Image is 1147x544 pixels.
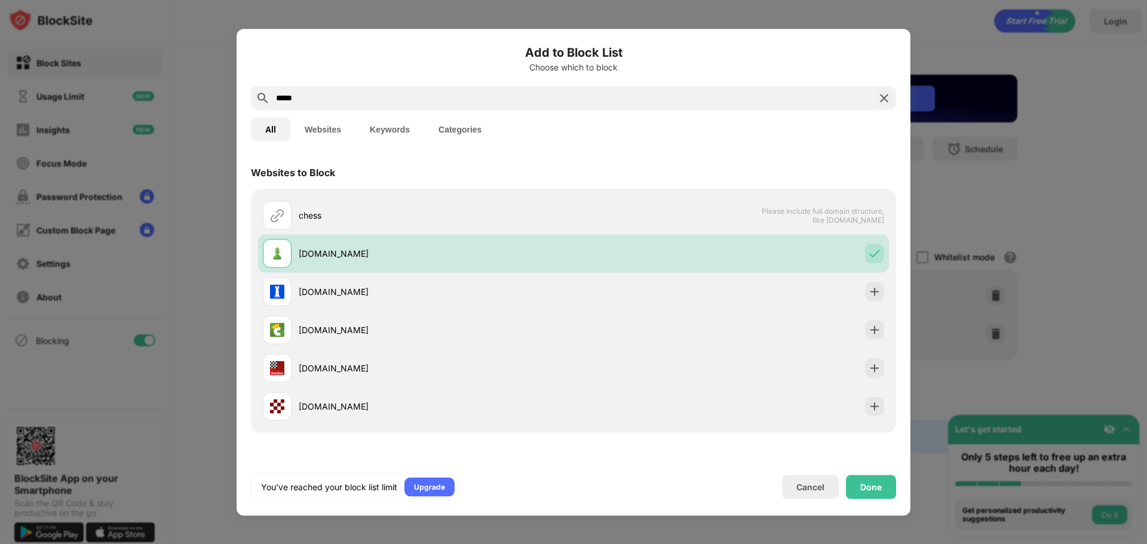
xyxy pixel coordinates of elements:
[299,362,573,374] div: [DOMAIN_NAME]
[299,209,573,222] div: chess
[355,117,424,141] button: Keywords
[256,91,270,105] img: search.svg
[251,43,896,61] h6: Add to Block List
[261,481,397,493] div: You’ve reached your block list limit
[299,400,573,413] div: [DOMAIN_NAME]
[877,91,891,105] img: search-close
[251,457,339,469] div: Keywords to Block
[761,206,884,224] span: Please include full domain structure, like [DOMAIN_NAME]
[270,208,284,222] img: url.svg
[796,482,824,492] div: Cancel
[251,117,290,141] button: All
[270,322,284,337] img: favicons
[299,285,573,298] div: [DOMAIN_NAME]
[270,284,284,299] img: favicons
[270,361,284,375] img: favicons
[251,62,896,72] div: Choose which to block
[299,247,573,260] div: [DOMAIN_NAME]
[299,324,573,336] div: [DOMAIN_NAME]
[424,117,496,141] button: Categories
[860,482,882,491] div: Done
[270,246,284,260] img: favicons
[290,117,355,141] button: Websites
[414,481,445,493] div: Upgrade
[251,166,335,178] div: Websites to Block
[270,399,284,413] img: favicons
